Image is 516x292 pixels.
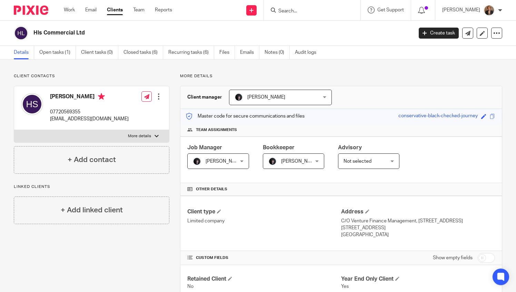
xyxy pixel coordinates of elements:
a: Recurring tasks (6) [168,46,214,59]
p: [GEOGRAPHIC_DATA] [341,231,495,238]
h4: Client type [187,208,341,215]
p: C/O Venture Finance Management, [STREET_ADDRESS] [341,218,495,224]
img: 455A2509.jpg [193,157,201,165]
a: Work [64,7,75,13]
h4: Retained Client [187,275,341,283]
p: [STREET_ADDRESS] [341,224,495,231]
span: Other details [196,187,227,192]
img: svg%3E [14,26,28,40]
a: Files [219,46,235,59]
p: [EMAIL_ADDRESS][DOMAIN_NAME] [50,115,129,122]
img: 455A2509.jpg [235,93,243,101]
a: Clients [107,7,123,13]
p: More details [180,73,502,79]
input: Search [278,8,340,14]
span: Bookkeeper [263,145,295,150]
a: Reports [155,7,172,13]
p: Master code for secure communications and files [186,113,305,120]
i: Primary [98,93,105,100]
p: Client contacts [14,73,169,79]
span: Yes [341,284,349,289]
span: Not selected [344,159,371,164]
a: Client tasks (0) [81,46,118,59]
span: Get Support [377,8,404,12]
h4: Address [341,208,495,215]
img: Pixie [14,6,48,15]
h4: [PERSON_NAME] [50,93,129,102]
h4: Year End Only Client [341,275,495,283]
p: More details [128,133,151,139]
label: Show empty fields [433,254,473,261]
span: [PERSON_NAME] [206,159,244,164]
div: conservative-black-checked-journey [398,112,478,120]
a: Closed tasks (6) [123,46,163,59]
a: Create task [419,28,459,39]
span: [PERSON_NAME] [281,159,319,164]
img: 455A2509.jpg [268,157,277,165]
a: Audit logs [295,46,321,59]
span: [PERSON_NAME] [247,95,285,100]
h3: Client manager [187,94,222,101]
p: Linked clients [14,184,169,190]
h2: Hls Commercial Ltd [33,29,334,37]
a: Details [14,46,34,59]
a: Notes (0) [265,46,290,59]
span: No [187,284,193,289]
img: WhatsApp%20Image%202025-04-23%20at%2010.20.30_16e186ec.jpg [484,5,495,16]
h4: + Add linked client [61,205,123,215]
span: Team assignments [196,127,237,133]
p: [PERSON_NAME] [442,7,480,13]
h4: CUSTOM FIELDS [187,255,341,261]
img: svg%3E [21,93,43,115]
a: Email [85,7,97,13]
a: Open tasks (1) [39,46,76,59]
p: 07720569355 [50,109,129,115]
h4: + Add contact [68,154,116,165]
a: Team [133,7,145,13]
p: Limited company [187,218,341,224]
span: Job Manager [187,145,222,150]
a: Emails [240,46,259,59]
span: Advisory [338,145,362,150]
